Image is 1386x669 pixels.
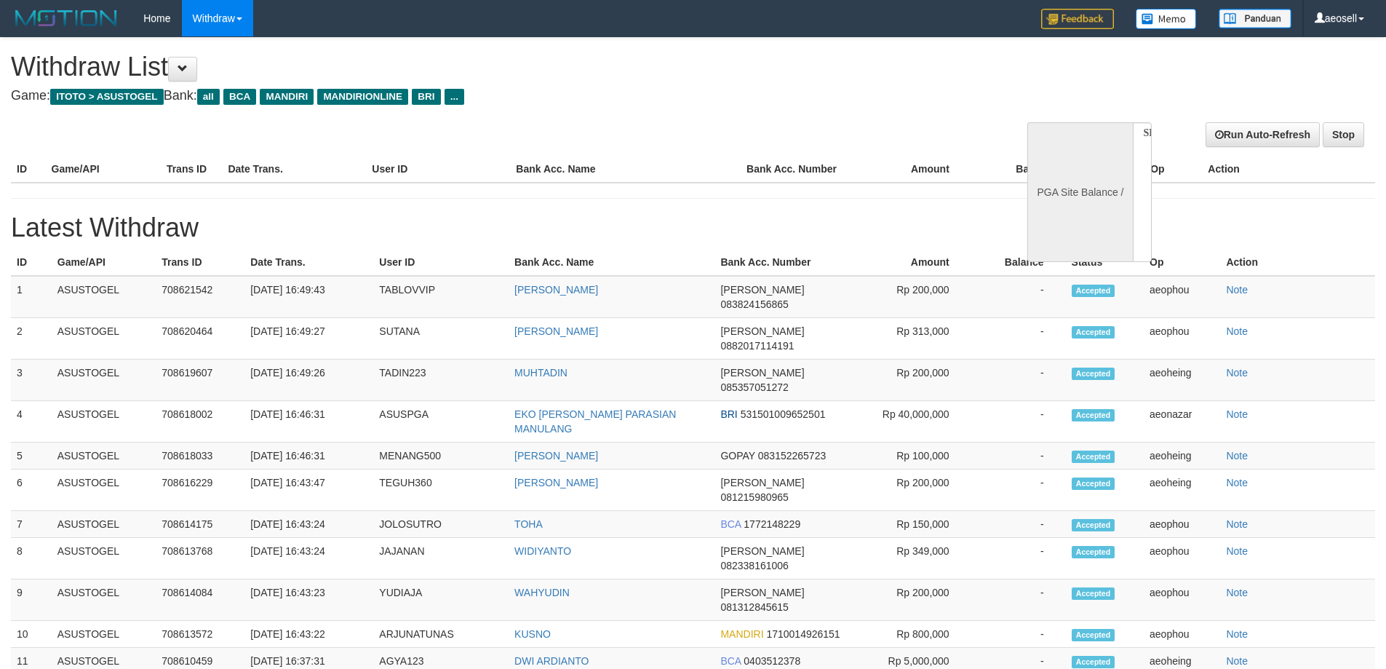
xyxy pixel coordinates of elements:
[222,156,366,183] th: Date Trans.
[852,249,971,276] th: Amount
[52,360,156,401] td: ASUSTOGEL
[852,621,971,648] td: Rp 800,000
[971,318,1066,360] td: -
[720,477,804,488] span: [PERSON_NAME]
[11,443,52,470] td: 5
[1226,655,1248,667] a: Note
[244,401,373,443] td: [DATE] 16:46:31
[1144,443,1220,470] td: aeoheing
[509,249,714,276] th: Bank Acc. Name
[720,601,788,613] span: 081312845615
[373,621,509,648] td: ARJUNATUNAS
[373,511,509,538] td: JOLOSUTRO
[1206,122,1320,147] a: Run Auto-Refresh
[260,89,314,105] span: MANDIRI
[852,360,971,401] td: Rp 200,000
[244,443,373,470] td: [DATE] 16:46:31
[971,579,1066,621] td: -
[1072,409,1115,421] span: Accepted
[373,318,509,360] td: SUTANA
[11,579,52,621] td: 9
[52,621,156,648] td: ASUSTOGEL
[1226,477,1248,488] a: Note
[971,276,1066,318] td: -
[720,298,788,310] span: 083824156865
[1072,326,1115,339] span: Accepted
[11,276,52,318] td: 1
[156,401,244,443] td: 708618002
[971,360,1066,401] td: -
[741,156,856,183] th: Bank Acc. Number
[1226,450,1248,462] a: Note
[11,156,46,183] th: ID
[11,52,909,82] h1: Withdraw List
[852,470,971,511] td: Rp 200,000
[244,318,373,360] td: [DATE] 16:49:27
[52,470,156,511] td: ASUSTOGEL
[156,538,244,579] td: 708613768
[52,276,156,318] td: ASUSTOGEL
[514,545,571,557] a: WIDIYANTO
[223,89,256,105] span: BCA
[244,360,373,401] td: [DATE] 16:49:26
[244,511,373,538] td: [DATE] 16:43:24
[1136,9,1197,29] img: Button%20Memo.svg
[514,518,543,530] a: TOHA
[720,450,754,462] span: GOPAY
[744,655,800,667] span: 0403512378
[11,249,52,276] th: ID
[514,367,567,379] a: MUHTADIN
[1144,538,1220,579] td: aeophou
[720,655,741,667] span: BCA
[1072,519,1115,531] span: Accepted
[514,655,589,667] a: DWI ARDIANTO
[1220,249,1375,276] th: Action
[1072,285,1115,297] span: Accepted
[720,518,741,530] span: BCA
[1072,656,1115,668] span: Accepted
[156,511,244,538] td: 708614175
[1144,511,1220,538] td: aeophou
[720,367,804,379] span: [PERSON_NAME]
[11,89,909,103] h4: Game: Bank:
[317,89,408,105] span: MANDIRIONLINE
[510,156,741,183] th: Bank Acc. Name
[1226,628,1248,640] a: Note
[1219,9,1291,28] img: panduan.png
[46,156,161,183] th: Game/API
[156,318,244,360] td: 708620464
[156,360,244,401] td: 708619607
[197,89,220,105] span: all
[244,249,373,276] th: Date Trans.
[156,276,244,318] td: 708621542
[720,491,788,503] span: 081215980965
[11,470,52,511] td: 6
[244,470,373,511] td: [DATE] 16:43:47
[856,156,971,183] th: Amount
[52,443,156,470] td: ASUSTOGEL
[1144,579,1220,621] td: aeophou
[52,249,156,276] th: Game/API
[971,443,1066,470] td: -
[11,360,52,401] td: 3
[1226,518,1248,530] a: Note
[244,276,373,318] td: [DATE] 16:49:43
[1072,546,1115,558] span: Accepted
[52,579,156,621] td: ASUSTOGEL
[156,621,244,648] td: 708613572
[720,545,804,557] span: [PERSON_NAME]
[373,538,509,579] td: JAJANAN
[1144,360,1220,401] td: aeoheing
[11,621,52,648] td: 10
[1066,249,1144,276] th: Status
[720,340,794,352] span: 0882017114191
[758,450,826,462] span: 083152265723
[852,511,971,538] td: Rp 150,000
[373,249,509,276] th: User ID
[1144,249,1220,276] th: Op
[1226,587,1248,598] a: Note
[1144,470,1220,511] td: aeoheing
[373,579,509,621] td: YUDIAJA
[1144,276,1220,318] td: aeophou
[514,408,676,435] a: EKO [PERSON_NAME] PARASIAN MANULANG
